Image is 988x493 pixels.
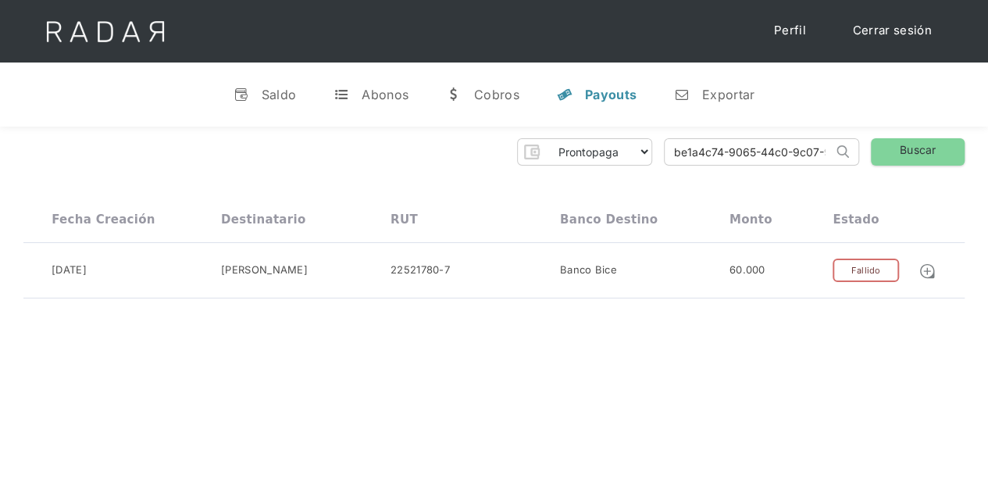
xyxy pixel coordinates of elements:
[918,263,936,280] img: Detalle
[446,87,462,102] div: w
[362,87,408,102] div: Abonos
[665,139,833,165] input: Busca por ID
[474,87,519,102] div: Cobros
[517,138,652,166] form: Form
[702,87,754,102] div: Exportar
[871,138,965,166] a: Buscar
[674,87,690,102] div: n
[221,263,308,278] div: [PERSON_NAME]
[833,259,898,283] div: Fallido
[758,16,822,46] a: Perfil
[52,263,87,278] div: [DATE]
[557,87,572,102] div: y
[221,213,305,227] div: Destinatario
[52,213,155,227] div: Fecha creación
[560,263,617,278] div: Banco Bice
[391,213,418,227] div: RUT
[729,213,772,227] div: Monto
[729,263,765,278] div: 60.000
[262,87,297,102] div: Saldo
[585,87,637,102] div: Payouts
[234,87,249,102] div: v
[837,16,947,46] a: Cerrar sesión
[833,213,879,227] div: Estado
[333,87,349,102] div: t
[560,213,658,227] div: Banco destino
[391,263,450,278] div: 22521780-7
